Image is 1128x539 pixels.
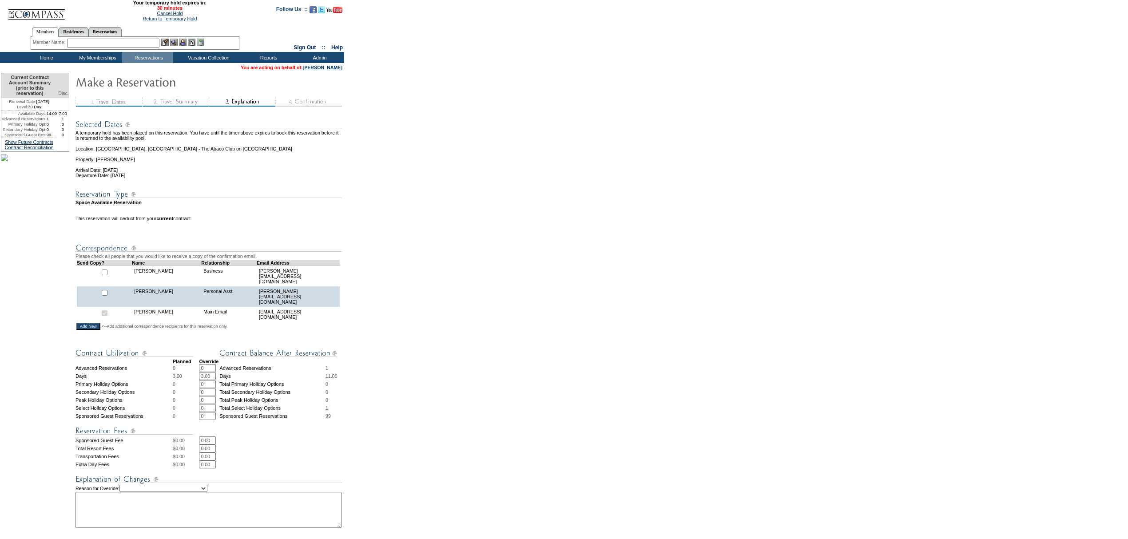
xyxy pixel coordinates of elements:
[326,373,338,379] span: 11.00
[179,39,187,46] img: Impersonate
[59,27,88,36] a: Residences
[209,97,275,107] img: step3_state2.gif
[326,7,342,13] img: Subscribe to our YouTube Channel
[47,111,57,116] td: 14.00
[310,6,317,13] img: Become our fan on Facebook
[122,52,173,63] td: Reservations
[47,132,57,138] td: 99
[75,162,343,173] td: Arrival Date: [DATE]
[173,460,199,468] td: $
[326,413,331,419] span: 99
[219,404,326,412] td: Total Select Holiday Options
[132,286,201,307] td: [PERSON_NAME]
[75,173,343,178] td: Departure Date: [DATE]
[157,11,183,16] a: Cancel Hold
[173,405,175,411] span: 0
[201,260,257,266] td: Relationship
[326,389,328,395] span: 0
[173,436,199,444] td: $
[75,388,173,396] td: Secondary Holiday Options
[75,97,142,107] img: step1_state3.gif
[75,216,343,221] td: This reservation will deduct from your contract.
[57,127,69,132] td: 0
[75,404,173,412] td: Select Holiday Options
[326,9,342,14] a: Subscribe to our YouTube Channel
[257,266,340,286] td: [PERSON_NAME][EMAIL_ADDRESS][DOMAIN_NAME]
[1,111,47,116] td: Available Days:
[197,39,204,46] img: b_calculator.gif
[219,388,326,396] td: Total Secondary Holiday Options
[75,130,343,141] td: A temporary hold has been placed on this reservation. You have until the timer above expires to b...
[1,98,57,104] td: [DATE]
[326,405,328,411] span: 1
[47,122,57,127] td: 0
[132,266,201,286] td: [PERSON_NAME]
[102,324,228,329] span: <--Add additional correspondence recipients for this reservation only.
[47,127,57,132] td: 0
[175,454,185,459] span: 0.00
[75,485,343,528] td: Reason for Override:
[71,52,122,63] td: My Memberships
[58,91,69,96] span: Disc.
[47,116,57,122] td: 1
[303,65,342,70] a: [PERSON_NAME]
[88,27,122,36] a: Reservations
[293,52,344,63] td: Admin
[199,359,218,364] strong: Override
[326,365,328,371] span: 1
[132,307,201,322] td: [PERSON_NAME]
[219,380,326,388] td: Total Primary Holiday Options
[75,141,343,151] td: Location: [GEOGRAPHIC_DATA], [GEOGRAPHIC_DATA] - The Abaco Club on [GEOGRAPHIC_DATA]
[5,145,54,150] a: Contract Reconciliation
[242,52,293,63] td: Reports
[75,452,173,460] td: Transportation Fees
[175,438,185,443] span: 0.00
[8,2,65,20] img: Compass Home
[276,5,308,16] td: Follow Us ::
[219,364,326,372] td: Advanced Reservations
[1,116,47,122] td: Advanced Reservations:
[173,52,242,63] td: Vacation Collection
[175,446,185,451] span: 0.00
[173,359,191,364] strong: Planned
[294,44,316,51] a: Sign Out
[1,104,57,111] td: 30 Day
[1,73,57,98] td: Current Contract Account Summary (prior to this reservation)
[70,5,270,11] span: 30 minutes
[257,260,340,266] td: Email Address
[75,200,343,205] td: Space Available Reservation
[77,260,132,266] td: Send Copy?
[143,16,197,21] a: Return to Temporary Hold
[1,122,47,127] td: Primary Holiday Opt:
[275,97,342,107] img: step4_state1.gif
[175,462,185,467] span: 0.00
[161,39,169,46] img: b_edit.gif
[17,104,28,110] span: Level:
[156,216,173,221] b: current
[326,397,328,403] span: 0
[75,412,173,420] td: Sponsored Guest Reservations
[75,425,193,436] img: Reservation Fees
[75,444,173,452] td: Total Resort Fees
[57,132,69,138] td: 0
[318,6,325,13] img: Follow us on Twitter
[1,127,47,132] td: Secondary Holiday Opt:
[219,372,326,380] td: Days
[173,397,175,403] span: 0
[241,65,342,70] span: You are acting on behalf of:
[32,27,59,37] a: Members
[75,364,173,372] td: Advanced Reservations
[170,39,178,46] img: View
[1,154,8,161] img: flower2.jpe
[57,116,69,122] td: 1
[75,436,173,444] td: Sponsored Guest Fee
[9,99,36,104] span: Renewal Date:
[75,73,253,91] img: Make Reservation
[219,348,337,359] img: Contract Balance After Reservation
[33,39,67,46] div: Member Name:
[75,189,342,200] img: Reservation Type
[20,52,71,63] td: Home
[257,307,340,322] td: [EMAIL_ADDRESS][DOMAIN_NAME]
[257,286,340,307] td: [PERSON_NAME][EMAIL_ADDRESS][DOMAIN_NAME]
[75,474,342,485] img: Explanation of Changes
